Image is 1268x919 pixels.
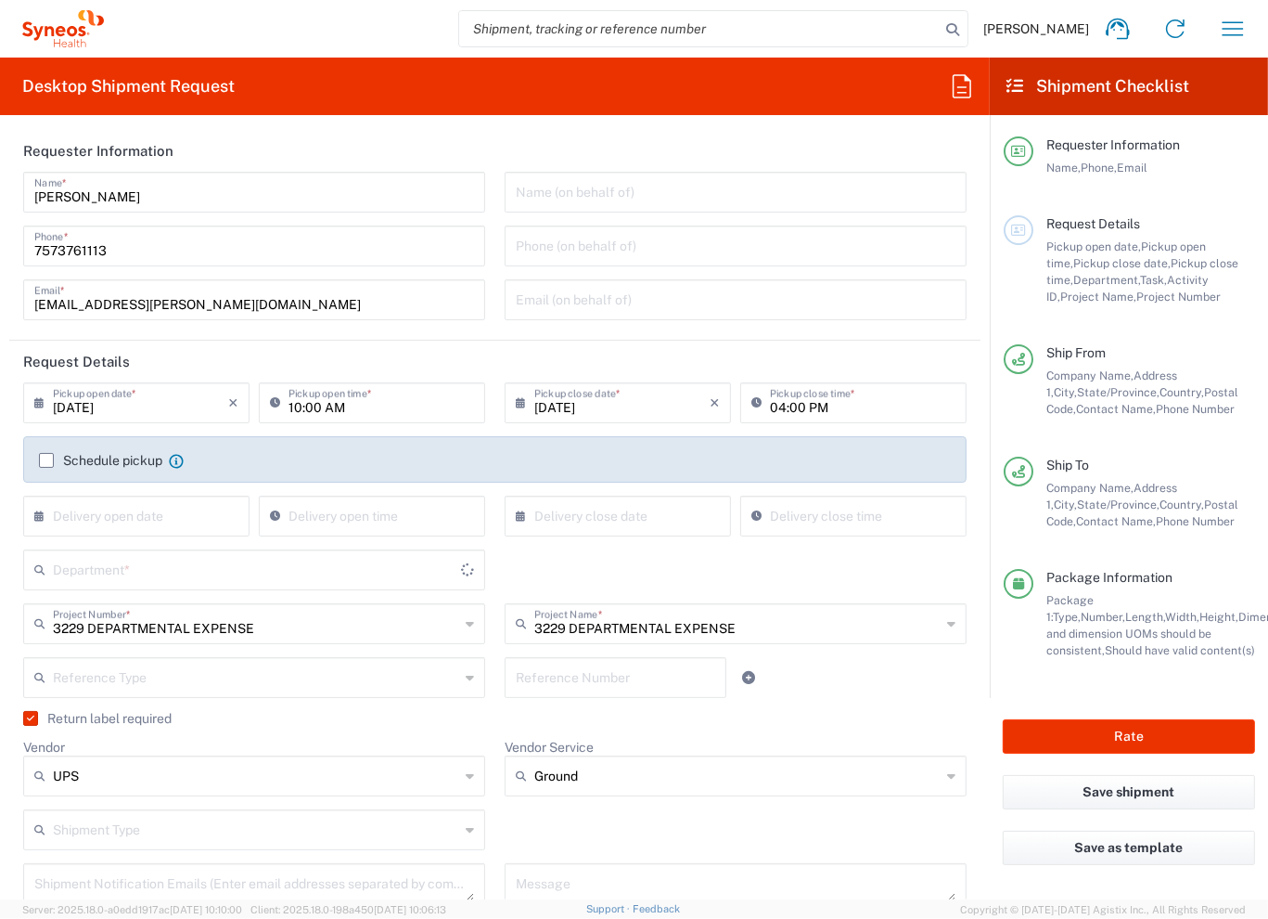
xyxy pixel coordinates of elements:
span: Phone Number [1156,514,1235,528]
button: Rate [1003,719,1255,754]
span: Server: 2025.18.0-a0edd1917ac [22,904,242,915]
span: Pickup close date, [1073,256,1171,270]
span: Company Name, [1046,481,1134,495]
span: Ship From [1046,345,1106,360]
span: Request Details [1046,216,1140,231]
a: Support [586,903,633,914]
span: Task, [1140,273,1167,287]
span: Copyright © [DATE]-[DATE] Agistix Inc., All Rights Reserved [960,901,1246,918]
span: Height, [1199,610,1238,624]
h2: Requester Information [23,142,173,161]
span: Company Name, [1046,369,1134,382]
span: [DATE] 10:10:00 [170,904,242,915]
h2: Desktop Shipment Request [22,75,235,97]
span: Requester Information [1046,137,1180,152]
a: Add Reference [736,665,762,691]
button: Save as template [1003,831,1255,865]
span: Pickup open date, [1046,239,1141,253]
span: [DATE] 10:06:13 [374,904,446,915]
i: × [710,388,720,418]
label: Return label required [23,711,172,726]
button: Save shipment [1003,775,1255,809]
span: Client: 2025.18.0-198a450 [250,904,446,915]
span: Country, [1159,498,1204,511]
span: State/Province, [1077,498,1159,511]
span: Country, [1159,385,1204,399]
span: Project Number [1136,290,1221,304]
span: Number, [1081,610,1125,624]
span: Name, [1046,161,1081,175]
input: Shipment, tracking or reference number [459,11,940,46]
label: Schedule pickup [39,453,162,468]
span: City, [1054,498,1077,511]
span: Email [1117,161,1147,175]
label: Vendor Service [505,739,594,756]
span: Contact Name, [1076,402,1156,416]
span: Ship To [1046,458,1089,472]
span: Should have valid content(s) [1105,643,1255,657]
h2: Shipment Checklist [1006,75,1189,97]
span: Project Name, [1060,290,1136,304]
span: City, [1054,385,1077,399]
span: Type, [1053,610,1081,624]
span: Phone, [1081,161,1117,175]
label: Vendor [23,739,65,756]
span: Package 1: [1046,593,1094,624]
span: Package Information [1046,570,1172,585]
span: Contact Name, [1076,514,1156,528]
span: Department, [1073,273,1140,287]
span: [PERSON_NAME] [983,20,1089,37]
a: Feedback [633,903,680,914]
span: State/Province, [1077,385,1159,399]
span: Phone Number [1156,402,1235,416]
span: Length, [1125,610,1165,624]
i: × [228,388,238,418]
h2: Request Details [23,353,130,371]
span: Width, [1165,610,1199,624]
